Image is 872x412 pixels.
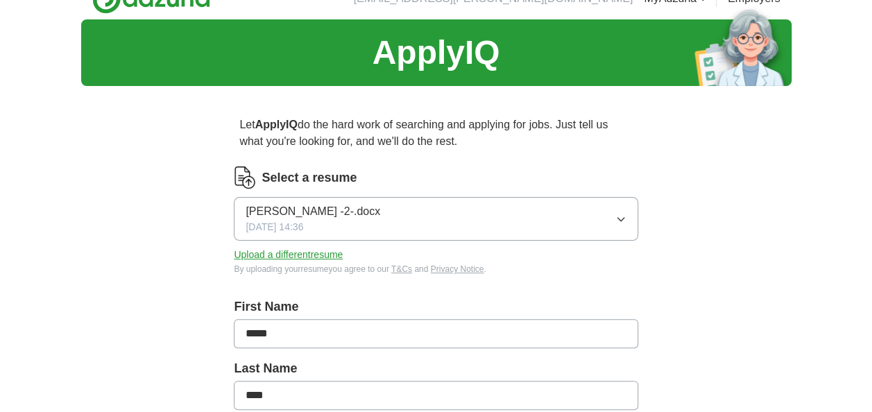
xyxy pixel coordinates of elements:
[234,111,638,155] p: Let do the hard work of searching and applying for jobs. Just tell us what you're looking for, an...
[262,169,357,187] label: Select a resume
[234,166,256,189] img: CV Icon
[234,263,638,275] div: By uploading your resume you agree to our and .
[431,264,484,274] a: Privacy Notice
[234,298,638,316] label: First Name
[234,248,343,262] button: Upload a differentresume
[246,220,303,234] span: [DATE] 14:36
[246,203,380,220] span: [PERSON_NAME] -2-.docx
[372,28,499,78] h1: ApplyIQ
[391,264,412,274] a: T&Cs
[234,197,638,241] button: [PERSON_NAME] -2-.docx[DATE] 14:36
[234,359,638,378] label: Last Name
[255,119,298,130] strong: ApplyIQ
